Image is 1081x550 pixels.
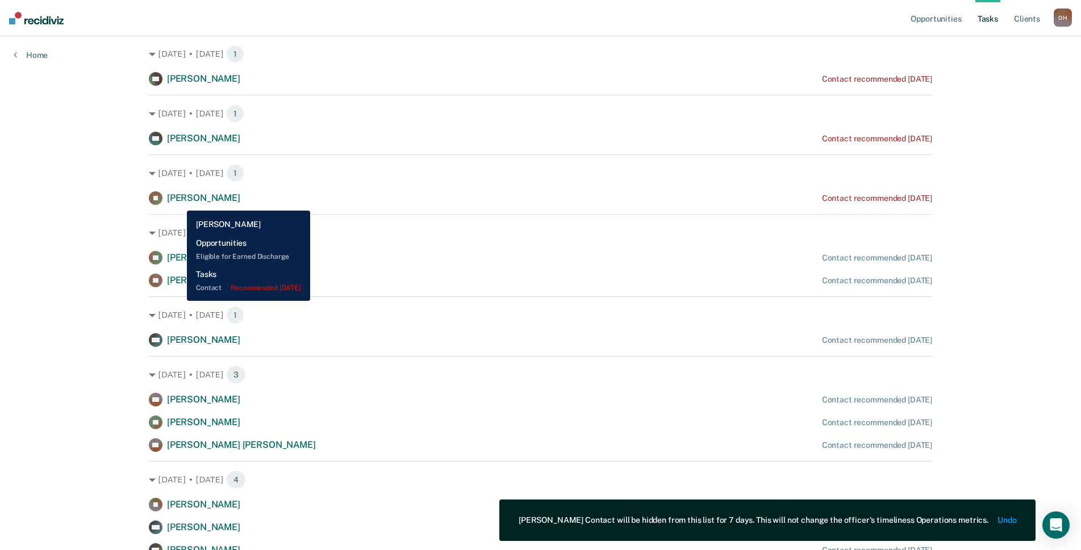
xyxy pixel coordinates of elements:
[9,12,64,24] img: Recidiviz
[226,45,244,63] span: 1
[226,224,245,242] span: 2
[1054,9,1072,27] button: OH
[822,418,932,427] div: Contact recommended [DATE]
[822,74,932,84] div: Contact recommended [DATE]
[226,104,244,123] span: 1
[149,306,932,324] div: [DATE] • [DATE] 1
[167,73,240,84] span: [PERSON_NAME]
[167,499,240,510] span: [PERSON_NAME]
[822,395,932,405] div: Contact recommended [DATE]
[822,194,932,203] div: Contact recommended [DATE]
[519,515,988,525] div: [PERSON_NAME] Contact will be hidden from this list for 7 days. This will not change the officer'...
[167,522,240,532] span: [PERSON_NAME]
[226,471,246,489] span: 4
[226,164,244,182] span: 1
[822,276,932,286] div: Contact recommended [DATE]
[167,252,240,263] span: [PERSON_NAME]
[167,417,240,427] span: [PERSON_NAME]
[1042,511,1070,539] div: Open Intercom Messenger
[167,192,240,203] span: [PERSON_NAME]
[1054,9,1072,27] div: O H
[149,164,932,182] div: [DATE] • [DATE] 1
[149,366,932,384] div: [DATE] • [DATE] 3
[14,50,48,60] a: Home
[167,334,240,345] span: [PERSON_NAME]
[149,224,932,242] div: [DATE] • [DATE] 2
[167,275,279,286] span: [PERSON_NAME] Stocking
[226,366,246,384] span: 3
[226,306,244,324] span: 1
[822,335,932,345] div: Contact recommended [DATE]
[149,471,932,489] div: [DATE] • [DATE] 4
[149,104,932,123] div: [DATE] • [DATE] 1
[167,439,316,450] span: [PERSON_NAME] [PERSON_NAME]
[149,45,932,63] div: [DATE] • [DATE] 1
[822,253,932,263] div: Contact recommended [DATE]
[167,394,240,405] span: [PERSON_NAME]
[822,440,932,450] div: Contact recommended [DATE]
[822,134,932,144] div: Contact recommended [DATE]
[997,515,1016,525] button: Undo
[167,133,240,144] span: [PERSON_NAME]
